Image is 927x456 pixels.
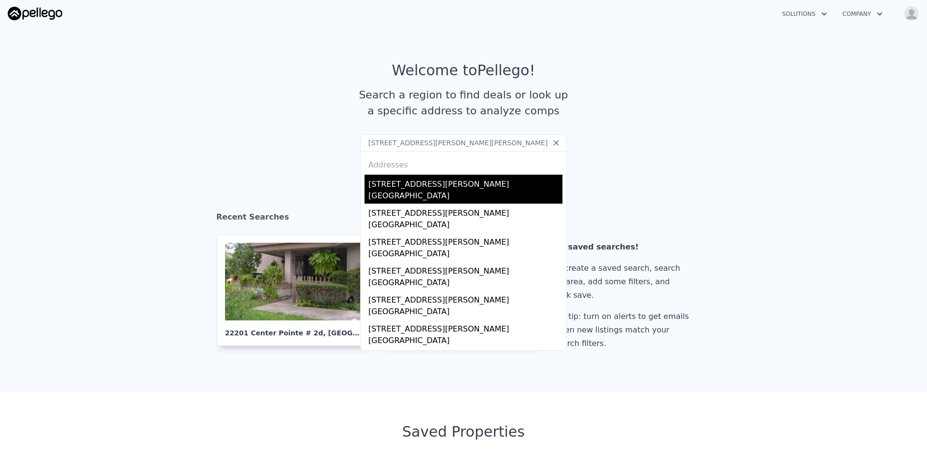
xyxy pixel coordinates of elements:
div: To create a saved search, search an area, add some filters, and click save. [554,262,693,302]
button: Solutions [774,5,835,23]
a: 22201 Center Pointe # 2d, [GEOGRAPHIC_DATA] [217,235,379,346]
div: [GEOGRAPHIC_DATA] [368,277,562,290]
button: Company [835,5,890,23]
div: [STREET_ADDRESS][PERSON_NAME] [368,204,562,219]
input: Search an address or region... [360,134,567,152]
div: 22201 Center Pointe # 2d , [GEOGRAPHIC_DATA] [225,320,363,338]
div: [GEOGRAPHIC_DATA] [368,248,562,262]
div: [STREET_ADDRESS][PERSON_NAME] [368,233,562,248]
div: [STREET_ADDRESS][PERSON_NAME] [368,290,562,306]
div: Recent Searches [216,204,711,235]
div: [GEOGRAPHIC_DATA] [368,190,562,204]
div: [GEOGRAPHIC_DATA] [368,335,562,348]
div: [STREET_ADDRESS][PERSON_NAME] [368,319,562,335]
div: Addresses [365,152,562,175]
div: No saved searches! [554,240,693,254]
div: Welcome to Pellego ! [392,62,535,79]
div: [STREET_ADDRESS][PERSON_NAME] [368,262,562,277]
div: [GEOGRAPHIC_DATA] [368,306,562,319]
img: Pellego [8,7,62,20]
div: Saved Properties [216,423,711,441]
div: [STREET_ADDRESS][PERSON_NAME] [368,175,562,190]
div: Search a region to find deals or look up a specific address to analyze comps [355,87,572,119]
img: avatar [904,6,919,21]
div: Pro tip: turn on alerts to get emails when new listings match your search filters. [554,310,693,350]
div: [GEOGRAPHIC_DATA] [368,219,562,233]
div: [STREET_ADDRESS][PERSON_NAME] [368,348,562,364]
